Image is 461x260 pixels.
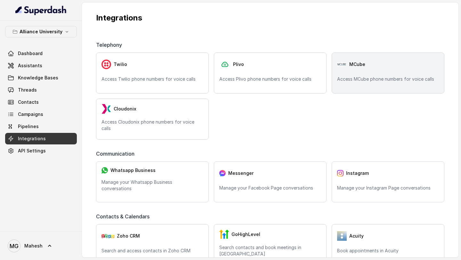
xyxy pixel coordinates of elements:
[101,179,203,192] p: Manage your Whatsapp Business conversations
[233,61,244,68] span: Plivo
[5,237,77,255] a: Mahesh
[101,60,111,69] img: twilio.7c09a4f4c219fa09ad352260b0a8157b.svg
[5,26,77,37] button: Alliance University
[5,72,77,84] a: Knowledge Bases
[114,106,136,112] span: Cloudonix
[18,111,43,118] span: Campaigns
[337,170,344,176] img: instagram.04eb0078a085f83fc525.png
[5,96,77,108] a: Contacts
[5,145,77,157] a: API Settings
[18,87,37,93] span: Threads
[15,5,67,15] img: light.svg
[18,62,42,69] span: Assistants
[101,104,111,114] img: LzEnlUgADIwsuYwsTIxNLkxQDEyBEgDTDZAMjs1Qgy9jUyMTMxBzEB8uASKBKLgDqFxF08kI1lQAAAABJRU5ErkJggg==
[96,13,444,23] p: Integrations
[18,50,43,57] span: Dashboard
[18,99,39,105] span: Contacts
[96,150,137,158] span: Communication
[114,61,127,68] span: Twilio
[18,135,46,142] span: Integrations
[219,76,321,82] p: Access Plivo phone numbers for voice calls
[18,75,58,81] span: Knowledge Bases
[18,148,46,154] span: API Settings
[349,233,364,239] span: Acuity
[219,60,230,69] img: plivo.d3d850b57a745af99832d897a96997ac.svg
[101,76,203,82] p: Access Twilio phone numbers for voice calls
[20,28,62,36] p: Alliance University
[5,109,77,120] a: Campaigns
[219,185,321,191] p: Manage your Facebook Page conversations
[5,48,77,59] a: Dashboard
[337,248,439,254] p: Book appointments in Acuity
[101,234,114,238] img: zohoCRM.b78897e9cd59d39d120b21c64f7c2b3a.svg
[219,170,226,176] img: messenger.2e14a0163066c29f9ca216c7989aa592.svg
[346,170,369,176] span: Instagram
[219,230,229,239] img: GHL.59f7fa3143240424d279.png
[228,170,254,176] span: Messenger
[24,243,43,249] span: Mahesh
[349,61,365,68] span: MCube
[5,60,77,71] a: Assistants
[337,231,347,241] img: 5vvjV8cQY1AVHSZc2N7qU9QabzYIM+zpgiA0bbq9KFoni1IQNE8dHPp0leJjYW31UJeOyZnSBUO77gdMaNhFCgpjLZzFnVhVC...
[101,248,203,254] p: Search and access contacts in Zoho CRM
[101,119,203,132] p: Access Cloudonix phone numbers for voice calls
[219,244,321,257] p: Search contacts and book meetings in [GEOGRAPHIC_DATA]
[101,167,108,174] img: whatsapp.f50b2aaae0bd8934e9105e63dc750668.svg
[337,62,347,66] img: Pj9IrDBdEGgAAAABJRU5ErkJggg==
[117,233,140,239] span: Zoho CRM
[5,133,77,144] a: Integrations
[231,231,260,238] span: GoHighLevel
[110,167,156,174] span: Whatsapp Business
[5,84,77,96] a: Threads
[337,185,439,191] p: Manage your Instagram Page conversations
[18,123,39,130] span: Pipelines
[5,121,77,132] a: Pipelines
[96,213,152,220] span: Contacts & Calendars
[337,76,439,82] p: Access MCube phone numbers for voice calls
[10,243,19,249] text: MG
[96,41,125,49] span: Telephony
